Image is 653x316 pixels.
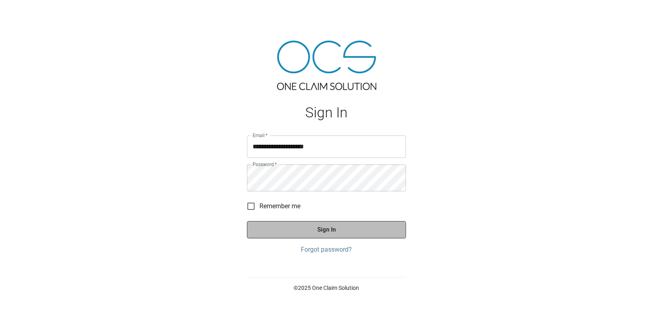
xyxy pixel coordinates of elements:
span: Remember me [259,201,300,211]
p: © 2025 One Claim Solution [247,284,406,292]
button: Sign In [247,221,406,238]
h1: Sign In [247,105,406,121]
img: ocs-logo-tra.png [277,41,376,90]
img: ocs-logo-white-transparent.png [10,5,42,21]
a: Forgot password? [247,245,406,254]
label: Email [253,132,268,139]
label: Password [253,161,277,168]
